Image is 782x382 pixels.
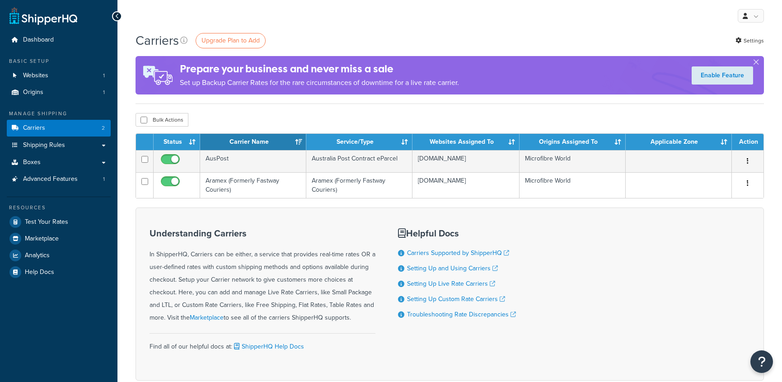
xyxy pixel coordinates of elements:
[200,172,306,198] td: Aramex (Formerly Fastway Couriers)
[136,32,179,49] h1: Carriers
[750,350,773,373] button: Open Resource Center
[7,57,111,65] div: Basic Setup
[25,269,54,276] span: Help Docs
[23,159,41,166] span: Boxes
[306,172,412,198] td: Aramex (Formerly Fastway Couriers)
[520,150,626,172] td: Microfibre World
[520,134,626,150] th: Origins Assigned To: activate to sort column ascending
[200,134,306,150] th: Carrier Name: activate to sort column ascending
[23,124,45,132] span: Carriers
[407,310,516,319] a: Troubleshooting Rate Discrepancies
[7,110,111,118] div: Manage Shipping
[7,137,111,154] a: Shipping Rules
[7,32,111,48] a: Dashboard
[200,150,306,172] td: AusPost
[23,72,48,80] span: Websites
[7,154,111,171] a: Boxes
[626,134,732,150] th: Applicable Zone: activate to sort column ascending
[150,333,375,353] div: Find all of our helpful docs at:
[7,171,111,188] a: Advanced Features 1
[412,150,519,172] td: [DOMAIN_NAME]
[7,171,111,188] li: Advanced Features
[201,36,260,45] span: Upgrade Plan to Add
[407,279,495,288] a: Setting Up Live Rate Carriers
[306,134,412,150] th: Service/Type: activate to sort column ascending
[407,248,509,258] a: Carriers Supported by ShipperHQ
[7,204,111,212] div: Resources
[7,214,111,230] a: Test Your Rates
[180,61,459,76] h4: Prepare your business and never miss a sale
[25,218,68,226] span: Test Your Rates
[7,120,111,137] a: Carriers 2
[190,313,224,322] a: Marketplace
[7,231,111,247] a: Marketplace
[306,150,412,172] td: Australia Post Contract eParcel
[7,247,111,264] a: Analytics
[735,34,764,47] a: Settings
[102,124,105,132] span: 2
[23,141,65,149] span: Shipping Rules
[103,89,105,96] span: 1
[398,228,516,238] h3: Helpful Docs
[692,66,753,85] a: Enable Feature
[136,56,180,94] img: ad-rules-rateshop-fe6ec290ccb7230408bd80ed9643f0289d75e0ffd9eb532fc0e269fcd187b520.png
[103,72,105,80] span: 1
[180,76,459,89] p: Set up Backup Carrier Rates for the rare circumstances of downtime for a live rate carrier.
[150,228,375,238] h3: Understanding Carriers
[103,175,105,183] span: 1
[9,7,77,25] a: ShipperHQ Home
[520,172,626,198] td: Microfibre World
[150,228,375,324] div: In ShipperHQ, Carriers can be either, a service that provides real-time rates OR a user-defined r...
[407,294,505,304] a: Setting Up Custom Rate Carriers
[7,120,111,137] li: Carriers
[136,113,188,127] button: Bulk Actions
[7,84,111,101] li: Origins
[732,134,763,150] th: Action
[25,252,50,259] span: Analytics
[232,342,304,351] a: ShipperHQ Help Docs
[7,84,111,101] a: Origins 1
[23,36,54,44] span: Dashboard
[196,33,266,48] a: Upgrade Plan to Add
[407,264,498,273] a: Setting Up and Using Carriers
[412,134,519,150] th: Websites Assigned To: activate to sort column ascending
[25,235,59,243] span: Marketplace
[7,67,111,84] li: Websites
[7,264,111,280] a: Help Docs
[7,67,111,84] a: Websites 1
[154,134,200,150] th: Status: activate to sort column ascending
[412,172,519,198] td: [DOMAIN_NAME]
[23,175,78,183] span: Advanced Features
[23,89,43,96] span: Origins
